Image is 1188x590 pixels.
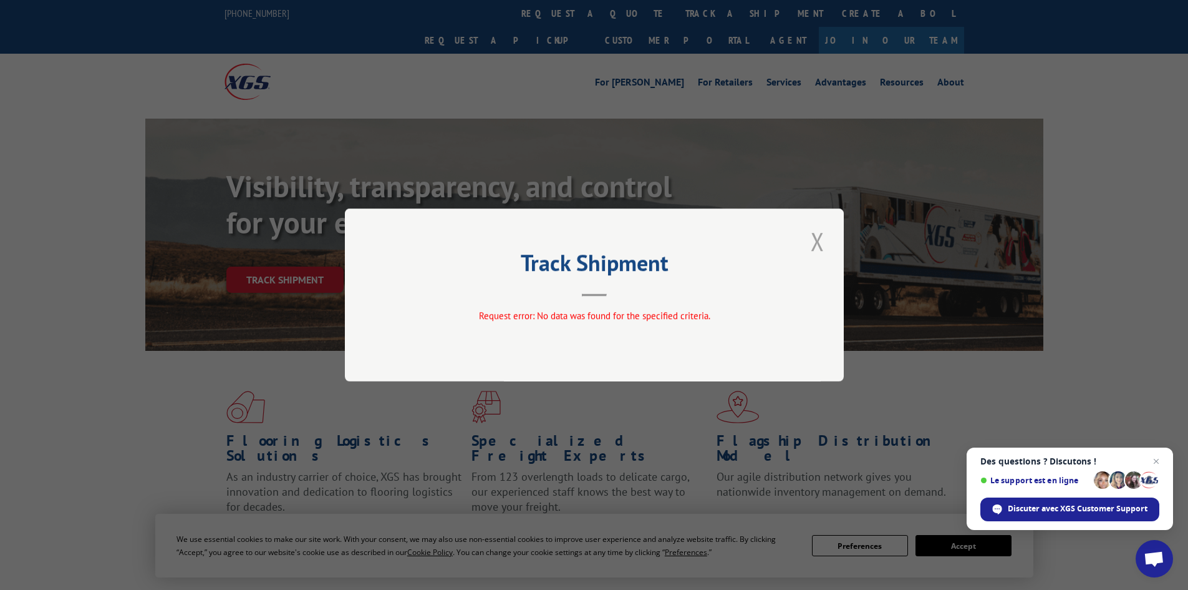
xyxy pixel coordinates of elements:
[980,498,1159,521] span: Discuter avec XGS Customer Support
[478,310,710,322] span: Request error: No data was found for the specified criteria.
[1008,503,1147,514] span: Discuter avec XGS Customer Support
[980,476,1089,485] span: Le support est en ligne
[980,456,1159,466] span: Des questions ? Discutons !
[407,254,781,278] h2: Track Shipment
[1136,540,1173,578] a: Ouvrir le chat
[807,224,828,258] button: Close modal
